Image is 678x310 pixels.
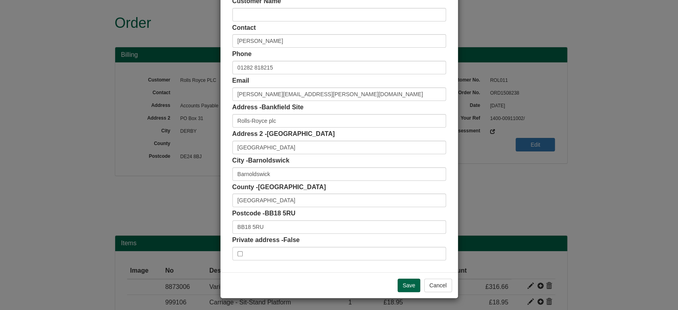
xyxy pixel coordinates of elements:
label: City - [232,156,290,165]
input: Save [398,279,421,292]
span: [GEOGRAPHIC_DATA] [258,184,326,190]
button: Cancel [424,279,452,292]
label: Email [232,76,249,85]
label: County - [232,183,326,192]
span: BB18 5RU [265,210,295,217]
label: Address - [232,103,304,112]
span: Bankfield Site [261,104,303,110]
span: Barnoldswick [248,157,290,164]
label: Postcode - [232,209,296,218]
span: False [283,236,299,243]
span: [GEOGRAPHIC_DATA] [267,130,335,137]
label: Private address - [232,236,300,245]
label: Address 2 - [232,130,335,139]
label: Phone [232,50,252,59]
label: Contact [232,23,256,33]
